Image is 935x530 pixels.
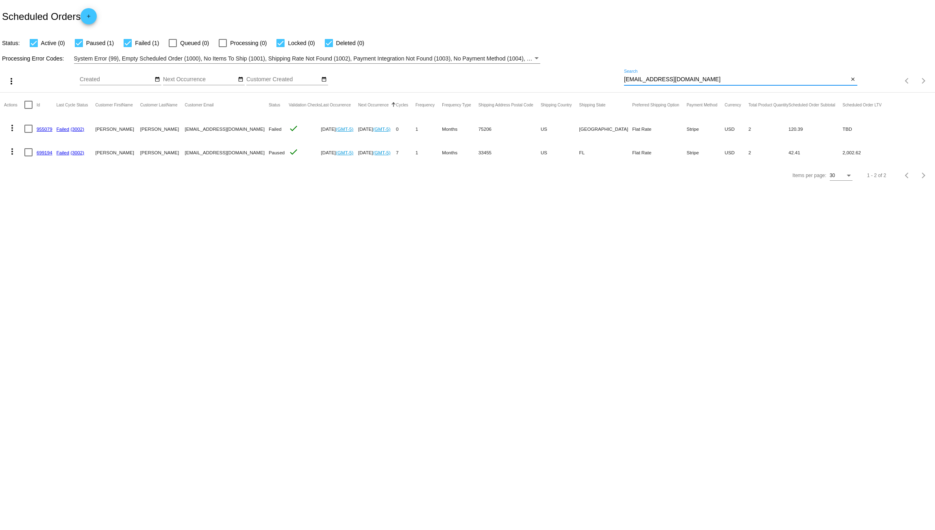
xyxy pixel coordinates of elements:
button: Change sorting for Subtotal [789,102,835,107]
div: 1 - 2 of 2 [867,173,886,178]
input: Customer Created [246,76,320,83]
mat-cell: [EMAIL_ADDRESS][DOMAIN_NAME] [185,117,269,141]
mat-cell: Months [442,141,478,164]
mat-header-cell: Total Product Quantity [748,93,788,117]
button: Change sorting for Frequency [415,102,435,107]
mat-cell: USD [725,141,749,164]
mat-cell: 1 [415,141,442,164]
a: (GMT-5) [336,150,353,155]
mat-cell: [DATE] [321,141,358,164]
button: Next page [915,167,932,184]
mat-icon: close [850,76,856,83]
span: 30 [830,173,835,178]
button: Change sorting for PaymentMethod.Type [687,102,718,107]
mat-cell: 2 [748,141,788,164]
a: (GMT-5) [336,126,353,132]
mat-cell: [DATE] [321,117,358,141]
mat-cell: 0 [396,117,415,141]
mat-cell: 7 [396,141,415,164]
mat-select: Filter by Processing Error Codes [74,54,541,64]
mat-cell: 120.39 [789,117,843,141]
mat-cell: USD [725,117,749,141]
mat-cell: 1 [415,117,442,141]
mat-icon: date_range [238,76,244,83]
button: Change sorting for ShippingCountry [541,102,572,107]
span: Paused [269,150,285,155]
a: 699194 [37,150,52,155]
mat-header-cell: Actions [4,93,24,117]
input: Next Occurrence [163,76,236,83]
button: Change sorting for Status [269,102,280,107]
mat-cell: [EMAIL_ADDRESS][DOMAIN_NAME] [185,141,269,164]
button: Change sorting for Id [37,102,40,107]
input: Created [80,76,153,83]
mat-cell: [PERSON_NAME] [140,117,185,141]
a: 955079 [37,126,52,132]
button: Change sorting for CurrencyIso [725,102,741,107]
mat-cell: [PERSON_NAME] [96,141,140,164]
button: Clear [849,76,857,84]
button: Change sorting for CustomerLastName [140,102,178,107]
mat-cell: [PERSON_NAME] [96,117,140,141]
mat-cell: Stripe [687,141,725,164]
mat-header-cell: Validation Checks [289,93,321,117]
button: Change sorting for CustomerEmail [185,102,213,107]
button: Previous page [899,73,915,89]
span: Paused (1) [86,38,114,48]
button: Change sorting for FrequencyType [442,102,471,107]
span: Processing Error Codes: [2,55,64,62]
span: Locked (0) [288,38,315,48]
mat-icon: more_vert [7,76,16,86]
mat-cell: 42.41 [789,141,843,164]
a: Failed [57,126,70,132]
button: Previous page [899,167,915,184]
span: Failed [269,126,282,132]
a: (GMT-5) [373,150,390,155]
a: Failed [57,150,70,155]
span: Processing (0) [230,38,267,48]
span: Active (0) [41,38,65,48]
span: Failed (1) [135,38,159,48]
mat-icon: add [84,13,93,23]
mat-icon: check [289,147,298,157]
mat-cell: 2 [748,117,788,141]
mat-cell: [DATE] [358,141,396,164]
button: Change sorting for LastOccurrenceUtc [321,102,351,107]
mat-icon: date_range [154,76,160,83]
input: Search [624,76,849,83]
a: (3002) [71,126,85,132]
span: Deleted (0) [336,38,364,48]
mat-cell: Flat Rate [632,141,687,164]
mat-cell: [PERSON_NAME] [140,141,185,164]
button: Change sorting for PreferredShippingOption [632,102,679,107]
button: Change sorting for ShippingPostcode [478,102,533,107]
mat-cell: TBD [843,117,889,141]
h2: Scheduled Orders [2,8,97,24]
button: Change sorting for CustomerFirstName [96,102,133,107]
mat-cell: US [541,141,579,164]
mat-icon: more_vert [7,147,17,156]
span: Status: [2,40,20,46]
mat-icon: date_range [321,76,327,83]
mat-icon: more_vert [7,123,17,133]
mat-select: Items per page: [830,173,852,179]
button: Next page [915,73,932,89]
mat-cell: Stripe [687,117,725,141]
a: (3002) [71,150,85,155]
button: Change sorting for LastProcessingCycleId [57,102,88,107]
mat-cell: [DATE] [358,117,396,141]
mat-cell: 75206 [478,117,541,141]
span: Queued (0) [180,38,209,48]
mat-cell: Months [442,117,478,141]
button: Change sorting for Cycles [396,102,408,107]
div: Items per page: [792,173,826,178]
button: Change sorting for LifetimeValue [843,102,882,107]
button: Change sorting for ShippingState [579,102,606,107]
mat-cell: US [541,117,579,141]
button: Change sorting for NextOccurrenceUtc [358,102,389,107]
mat-cell: Flat Rate [632,117,687,141]
mat-icon: check [289,123,298,133]
mat-cell: 33455 [478,141,541,164]
mat-cell: FL [579,141,633,164]
mat-cell: 2,002.62 [843,141,889,164]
